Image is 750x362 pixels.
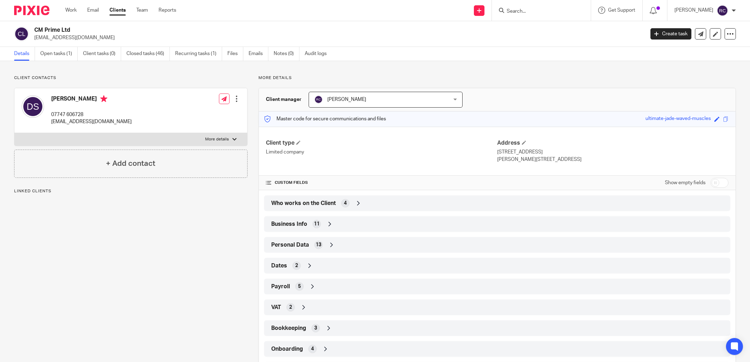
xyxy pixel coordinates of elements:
h4: + Add contact [106,158,155,169]
span: Business Info [271,221,307,228]
a: Notes (0) [274,47,299,61]
a: Recurring tasks (1) [175,47,222,61]
h2: CM Prime Ltd [34,26,519,34]
span: Who works on the Client [271,200,336,207]
p: 07747 606728 [51,111,132,118]
span: [PERSON_NAME] [327,97,366,102]
p: Master code for secure communications and files [264,115,386,122]
p: [EMAIL_ADDRESS][DOMAIN_NAME] [34,34,640,41]
a: Emails [249,47,268,61]
p: [PERSON_NAME] [674,7,713,14]
span: Dates [271,262,287,270]
h4: CUSTOM FIELDS [266,180,497,186]
p: Linked clients [14,188,248,194]
span: 2 [289,304,292,311]
span: 3 [314,325,317,332]
a: Files [227,47,243,61]
span: 5 [298,283,301,290]
span: VAT [271,304,281,311]
p: Limited company [266,149,497,156]
span: Onboarding [271,345,303,353]
span: 11 [314,221,320,228]
a: Clients [109,7,126,14]
span: Get Support [608,8,635,13]
a: Team [136,7,148,14]
p: Client contacts [14,75,248,81]
a: Email [87,7,99,14]
a: Work [65,7,77,14]
p: [STREET_ADDRESS] [497,149,728,156]
a: Closed tasks (46) [126,47,170,61]
p: [PERSON_NAME][STREET_ADDRESS] [497,156,728,163]
span: Personal Data [271,241,309,249]
img: svg%3E [314,95,323,104]
input: Search [506,8,570,15]
a: Client tasks (0) [83,47,121,61]
label: Show empty fields [665,179,706,186]
a: Open tasks (1) [40,47,78,61]
span: Payroll [271,283,290,290]
h4: Address [497,139,728,147]
img: svg%3E [22,95,44,118]
span: 4 [311,345,314,352]
h3: Client manager [266,96,302,103]
p: More details [258,75,736,81]
p: [EMAIL_ADDRESS][DOMAIN_NAME] [51,118,132,125]
p: More details [205,137,229,142]
a: Audit logs [305,47,332,61]
h4: [PERSON_NAME] [51,95,132,104]
h4: Client type [266,139,497,147]
a: Reports [159,7,176,14]
img: Pixie [14,6,49,15]
img: svg%3E [14,26,29,41]
div: ultimate-jade-waved-muscles [645,115,711,123]
a: Details [14,47,35,61]
img: svg%3E [717,5,728,16]
span: Bookkeeping [271,325,306,332]
i: Primary [100,95,107,102]
span: 13 [316,241,321,248]
span: 2 [295,262,298,269]
span: 4 [344,200,347,207]
a: Create task [650,28,691,40]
